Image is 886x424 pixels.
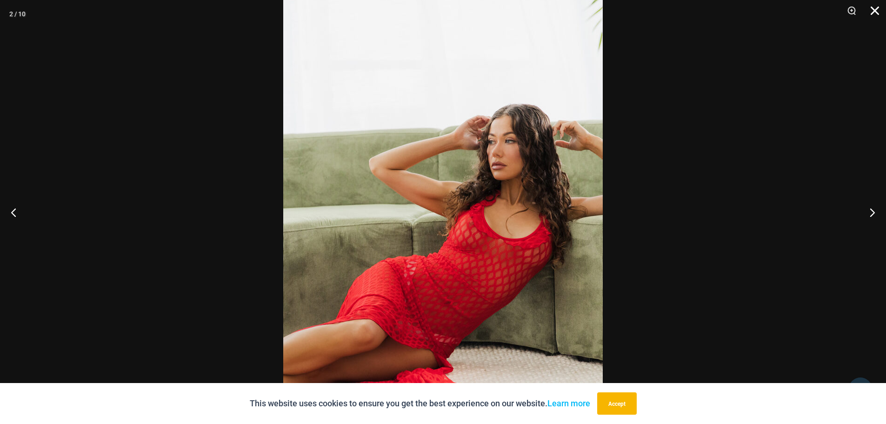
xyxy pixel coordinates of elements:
button: Next [851,189,886,236]
div: 2 / 10 [9,7,26,21]
a: Learn more [547,398,590,408]
p: This website uses cookies to ensure you get the best experience on our website. [250,397,590,411]
button: Accept [597,392,637,415]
